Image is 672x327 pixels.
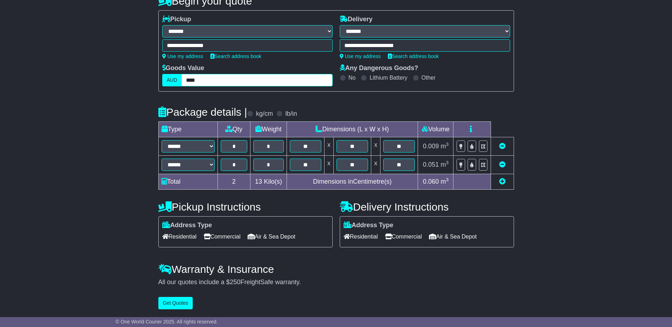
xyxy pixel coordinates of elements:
[255,178,262,185] span: 13
[162,53,203,59] a: Use my address
[324,156,333,174] td: x
[162,231,197,242] span: Residential
[158,122,218,137] td: Type
[371,137,380,156] td: x
[250,174,287,190] td: Kilo(s)
[499,143,506,150] a: Remove this item
[340,64,418,72] label: Any Dangerous Goods?
[158,263,514,275] h4: Warranty & Insurance
[446,142,449,147] sup: 3
[441,161,449,168] span: m
[230,279,241,286] span: 250
[423,178,439,185] span: 0.060
[423,143,439,150] span: 0.009
[446,177,449,182] sup: 3
[418,122,453,137] td: Volume
[162,16,191,23] label: Pickup
[388,53,439,59] a: Search address book
[422,74,436,81] label: Other
[499,161,506,168] a: Remove this item
[218,122,250,137] td: Qty
[429,231,477,242] span: Air & Sea Depot
[158,297,193,309] button: Get Quotes
[250,122,287,137] td: Weight
[371,156,380,174] td: x
[204,231,241,242] span: Commercial
[385,231,422,242] span: Commercial
[162,74,182,86] label: AUD
[340,201,514,213] h4: Delivery Instructions
[349,74,356,81] label: No
[158,201,333,213] h4: Pickup Instructions
[287,174,418,190] td: Dimensions in Centimetre(s)
[423,161,439,168] span: 0.051
[324,137,333,156] td: x
[248,231,295,242] span: Air & Sea Depot
[158,174,218,190] td: Total
[344,222,394,229] label: Address Type
[115,319,218,325] span: © One World Courier 2025. All rights reserved.
[210,53,261,59] a: Search address book
[287,122,418,137] td: Dimensions (L x W x H)
[158,106,247,118] h4: Package details |
[441,178,449,185] span: m
[256,110,273,118] label: kg/cm
[441,143,449,150] span: m
[340,16,373,23] label: Delivery
[158,279,514,286] div: All our quotes include a $ FreightSafe warranty.
[162,64,204,72] label: Goods Value
[285,110,297,118] label: lb/in
[218,174,250,190] td: 2
[499,178,506,185] a: Add new item
[162,222,212,229] label: Address Type
[446,160,449,165] sup: 3
[369,74,407,81] label: Lithium Battery
[340,53,381,59] a: Use my address
[344,231,378,242] span: Residential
